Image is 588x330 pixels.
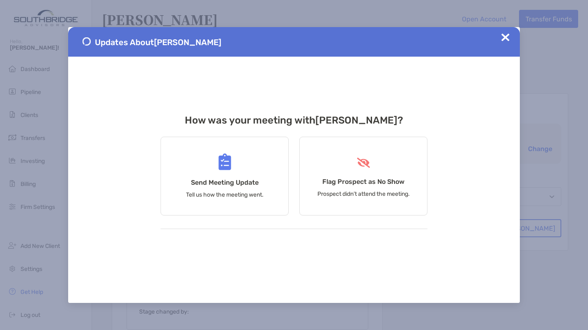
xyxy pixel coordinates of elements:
img: Send Meeting Update 1 [83,37,91,46]
h3: How was your meeting with [PERSON_NAME] ? [161,115,427,126]
img: Flag Prospect as No Show [356,158,371,168]
img: Send Meeting Update [218,154,231,170]
p: Tell us how the meeting went. [186,191,264,198]
span: Updates About [PERSON_NAME] [95,37,221,47]
p: Prospect didn’t attend the meeting. [317,190,410,197]
h4: Flag Prospect as No Show [322,178,404,186]
img: Close Updates Zoe [501,33,510,41]
h4: Send Meeting Update [191,179,259,186]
